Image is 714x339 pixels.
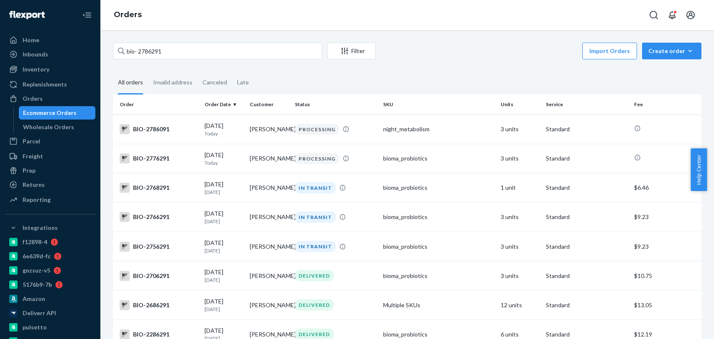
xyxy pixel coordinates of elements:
div: PROCESSING [295,153,339,164]
td: [PERSON_NAME] [246,202,292,232]
th: Service [543,94,631,115]
p: Standard [546,330,627,339]
div: Create order [648,47,695,55]
div: Replenishments [23,80,67,89]
button: Import Orders [582,43,637,59]
p: Standard [546,184,627,192]
a: Ecommerce Orders [19,106,96,120]
td: Multiple SKUs [380,291,497,320]
div: 6e639d-fc [23,252,51,260]
div: IN TRANSIT [295,182,336,194]
td: 3 units [497,202,543,232]
div: Ecommerce Orders [23,109,77,117]
td: 3 units [497,115,543,144]
div: Orders [23,94,43,103]
div: BIO-2768291 [120,183,198,193]
p: Standard [546,213,627,221]
div: Home [23,36,39,44]
a: Reporting [5,193,95,206]
p: Standard [546,125,627,133]
td: [PERSON_NAME] [246,115,292,144]
a: 6e639d-fc [5,250,95,263]
a: Orders [5,92,95,105]
p: Standard [546,154,627,163]
div: [DATE] [205,122,243,137]
th: SKU [380,94,497,115]
div: bioma_probiotics [383,154,494,163]
a: Parcel [5,135,95,148]
ol: breadcrumbs [107,3,148,27]
th: Order [113,94,201,115]
button: Open account menu [682,7,699,23]
td: 3 units [497,261,543,291]
div: Amazon [23,295,45,303]
div: Filter [328,47,375,55]
a: Returns [5,178,95,191]
div: Returns [23,181,45,189]
button: Help Center [691,148,707,191]
th: Status [292,94,380,115]
div: bioma_probiotics [383,184,494,192]
div: BIO-2766291 [120,212,198,222]
a: 5176b9-7b [5,278,95,291]
div: bioma_probiotics [383,242,494,251]
div: pulsetto [23,323,47,331]
p: Today [205,159,243,166]
div: [DATE] [205,239,243,254]
td: [PERSON_NAME] [246,291,292,320]
button: Close Navigation [79,7,95,23]
a: Wholesale Orders [19,120,96,134]
div: Wholesale Orders [23,123,74,131]
div: Late [237,71,249,93]
div: [DATE] [205,151,243,166]
td: $6.46 [631,173,701,202]
p: [DATE] [205,306,243,313]
p: [DATE] [205,247,243,254]
div: PROCESSING [295,124,339,135]
a: Home [5,33,95,47]
p: Standard [546,242,627,251]
div: Prep [23,166,36,175]
th: Fee [631,94,701,115]
div: IN TRANSIT [295,241,336,252]
td: 3 units [497,144,543,173]
div: BIO-2686291 [120,300,198,310]
div: gnzsuz-v5 [23,266,50,275]
a: pulsetto [5,321,95,334]
div: [DATE] [205,268,243,283]
a: Prep [5,164,95,177]
div: All orders [118,71,143,94]
div: DELIVERED [295,270,334,281]
th: Order Date [201,94,246,115]
div: Deliverr API [23,309,56,317]
div: [DATE] [205,180,243,196]
div: Reporting [23,196,51,204]
div: Integrations [23,224,58,232]
div: f12898-4 [23,238,47,246]
button: Integrations [5,221,95,234]
div: bioma_probiotics [383,213,494,221]
div: Freight [23,152,43,161]
td: [PERSON_NAME] [246,232,292,261]
td: 12 units [497,291,543,320]
th: Units [497,94,543,115]
td: [PERSON_NAME] [246,144,292,173]
p: [DATE] [205,276,243,283]
button: Open notifications [664,7,681,23]
a: f12898-4 [5,235,95,249]
div: bioma_probiotics [383,272,494,280]
div: BIO-2706291 [120,271,198,281]
a: Inbounds [5,48,95,61]
td: [PERSON_NAME] [246,173,292,202]
div: bioma_probiotics [383,330,494,339]
div: Inventory [23,65,49,74]
div: BIO-2756291 [120,242,198,252]
div: [DATE] [205,209,243,225]
a: Orders [114,10,142,19]
p: Standard [546,301,627,309]
p: [DATE] [205,218,243,225]
td: [PERSON_NAME] [246,261,292,291]
div: night_metabolism [383,125,494,133]
td: 1 unit [497,173,543,202]
input: Search orders [113,43,322,59]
